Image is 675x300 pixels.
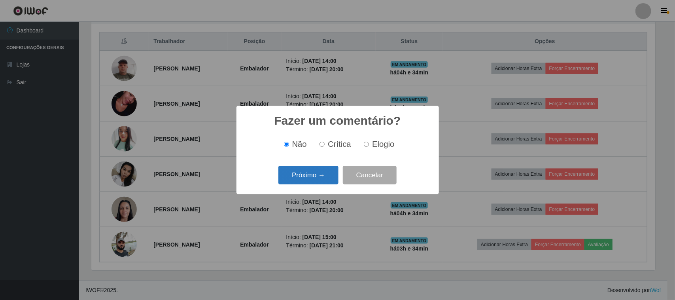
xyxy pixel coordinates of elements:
[343,166,397,184] button: Cancelar
[320,142,325,147] input: Crítica
[364,142,369,147] input: Elogio
[292,140,307,148] span: Não
[328,140,351,148] span: Crítica
[284,142,289,147] input: Não
[278,166,338,184] button: Próximo →
[372,140,394,148] span: Elogio
[274,114,401,128] h2: Fazer um comentário?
